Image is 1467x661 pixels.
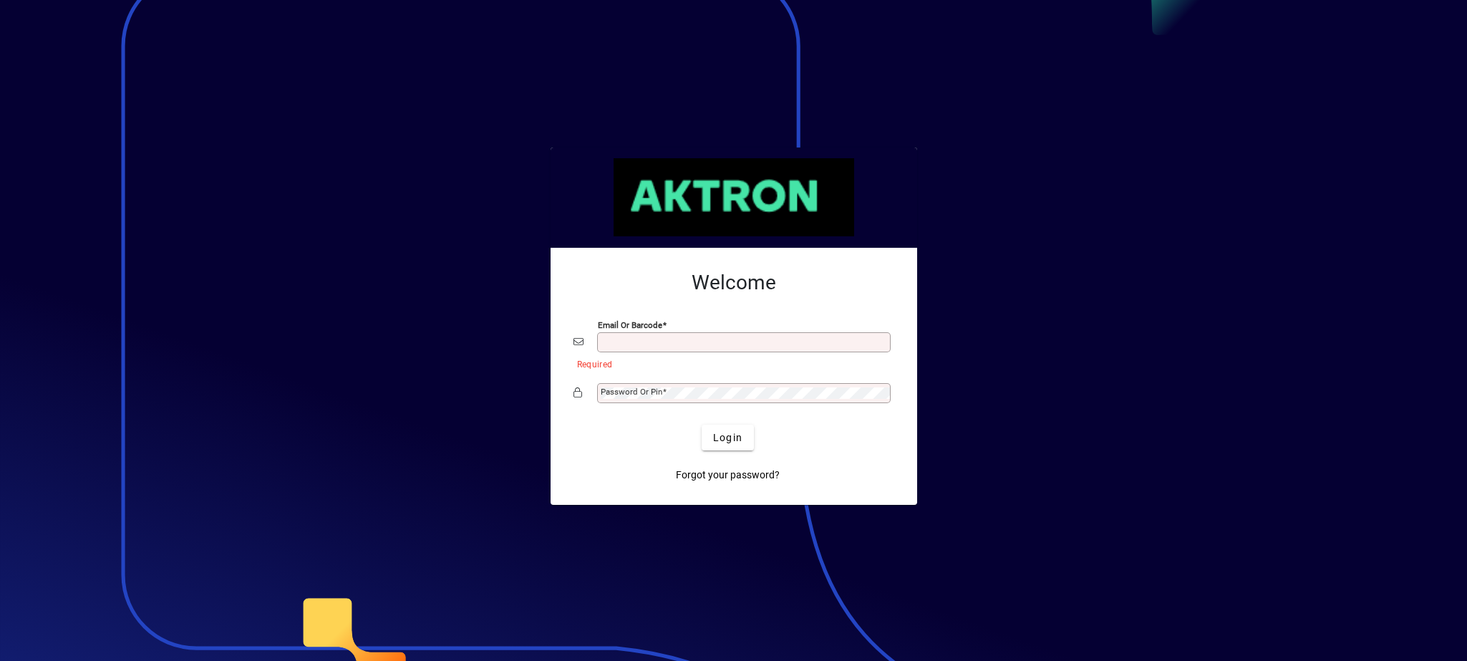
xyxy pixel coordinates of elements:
[601,387,662,397] mat-label: Password or Pin
[577,356,883,371] mat-error: Required
[676,468,780,483] span: Forgot your password?
[598,320,662,330] mat-label: Email or Barcode
[702,425,754,450] button: Login
[573,271,894,295] h2: Welcome
[713,430,742,445] span: Login
[670,462,785,488] a: Forgot your password?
